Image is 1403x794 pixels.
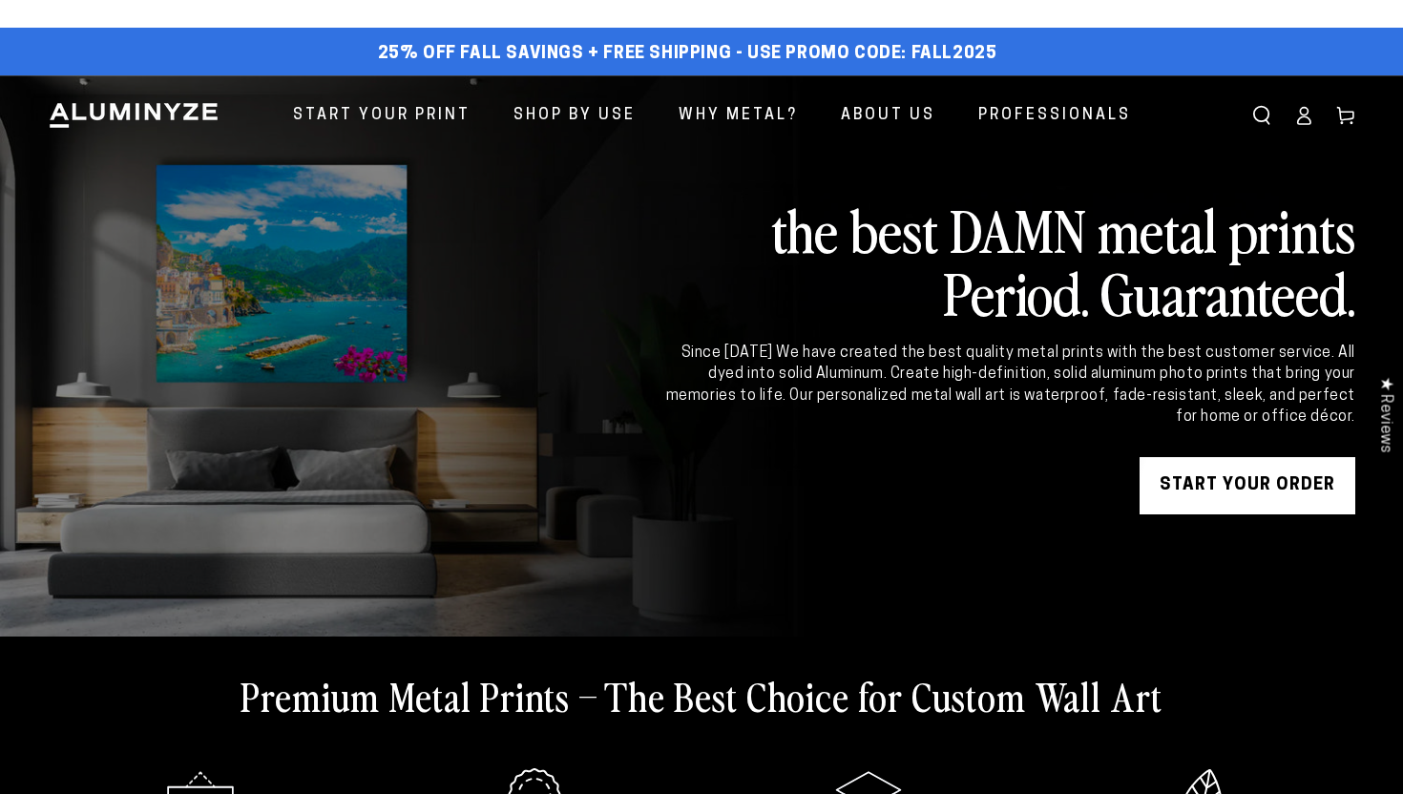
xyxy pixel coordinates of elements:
[664,91,812,141] a: Why Metal?
[827,91,950,141] a: About Us
[279,91,485,141] a: Start Your Print
[513,102,636,130] span: Shop By Use
[499,91,650,141] a: Shop By Use
[841,102,935,130] span: About Us
[1367,362,1403,468] div: Click to open Judge.me floating reviews tab
[241,671,1162,721] h2: Premium Metal Prints – The Best Choice for Custom Wall Art
[964,91,1145,141] a: Professionals
[378,44,997,65] span: 25% off FALL Savings + Free Shipping - Use Promo Code: FALL2025
[1241,94,1283,136] summary: Search our site
[1140,457,1355,514] a: START YOUR Order
[662,343,1355,428] div: Since [DATE] We have created the best quality metal prints with the best customer service. All dy...
[679,102,798,130] span: Why Metal?
[978,102,1131,130] span: Professionals
[662,198,1355,324] h2: the best DAMN metal prints Period. Guaranteed.
[293,102,471,130] span: Start Your Print
[48,101,220,130] img: Aluminyze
